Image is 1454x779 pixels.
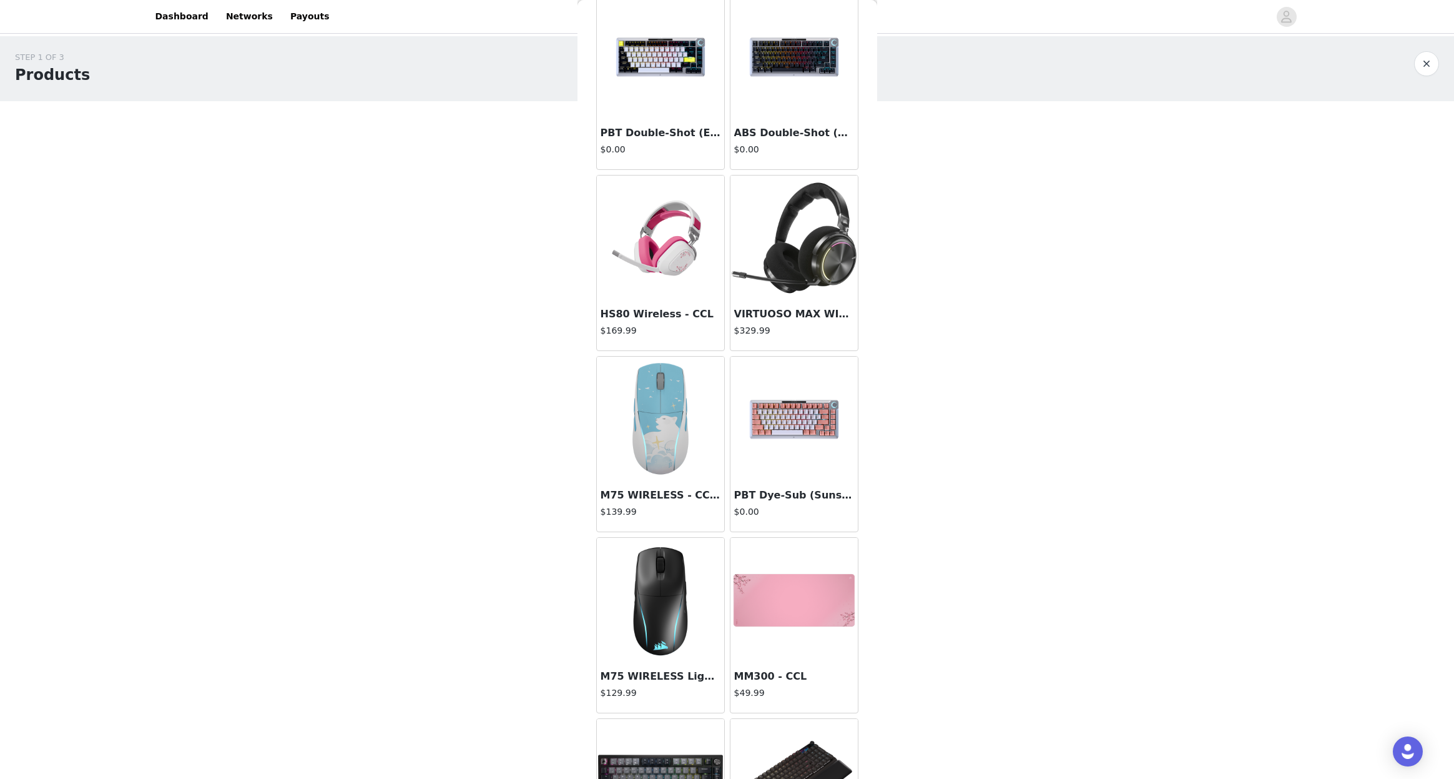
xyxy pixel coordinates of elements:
[283,2,337,31] a: Payouts
[601,488,720,503] h3: M75 WIRELESS - CCL Artist Series
[730,9,858,105] img: ABS Double-Shot (Black)
[597,9,724,105] img: PBT Double-Shot (Eclipse)
[601,126,720,141] h3: PBT Double-Shot (Eclipse)
[732,176,857,300] img: VIRTUOSO MAX WIRELESS Gaming Headset
[734,126,854,141] h3: ABS Double-Shot (Black)
[734,307,854,322] h3: VIRTUOSO MAX WIRELESS Gaming Headset
[734,324,854,337] h4: $329.99
[148,2,216,31] a: Dashboard
[598,538,723,663] img: M75 WIRELESS Lightweight RGB Gaming Mouse
[601,669,720,684] h3: M75 WIRELESS Lightweight RGB Gaming Mouse
[1393,737,1423,767] div: Open Intercom Messenger
[601,505,720,519] h4: $139.99
[601,143,720,156] h4: $0.00
[15,51,90,64] div: STEP 1 OF 3
[734,488,854,503] h3: PBT Dye-Sub (Sunset [MEDICAL_DATA])
[732,538,857,663] img: MM300 - CCL
[601,324,720,337] h4: $169.99
[734,669,854,684] h3: MM300 - CCL
[730,372,858,467] img: PBT Dye-Sub (Sunset Sonata)
[1280,7,1292,27] div: avatar
[597,191,724,286] img: HS80 Wireless - CCL
[601,307,720,322] h3: HS80 Wireless - CCL
[734,143,854,156] h4: $0.00
[598,357,723,482] img: M75 WIRELESS - CCL Artist Series
[15,64,90,86] h1: Products
[734,505,854,519] h4: $0.00
[734,687,854,700] h4: $49.99
[601,687,720,700] h4: $129.99
[219,2,280,31] a: Networks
